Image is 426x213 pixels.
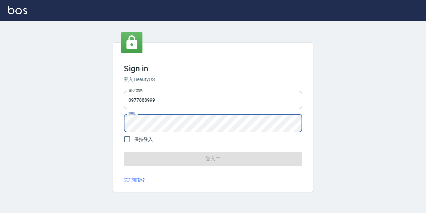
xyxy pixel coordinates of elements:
span: 保持登入 [134,136,153,143]
a: 忘記密碼? [124,177,145,184]
h3: Sign in [124,64,302,73]
img: Logo [8,6,27,14]
h6: 登入 BeautyOS [124,76,302,83]
label: 密碼 [128,111,135,116]
label: 電話號碼 [128,88,142,93]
